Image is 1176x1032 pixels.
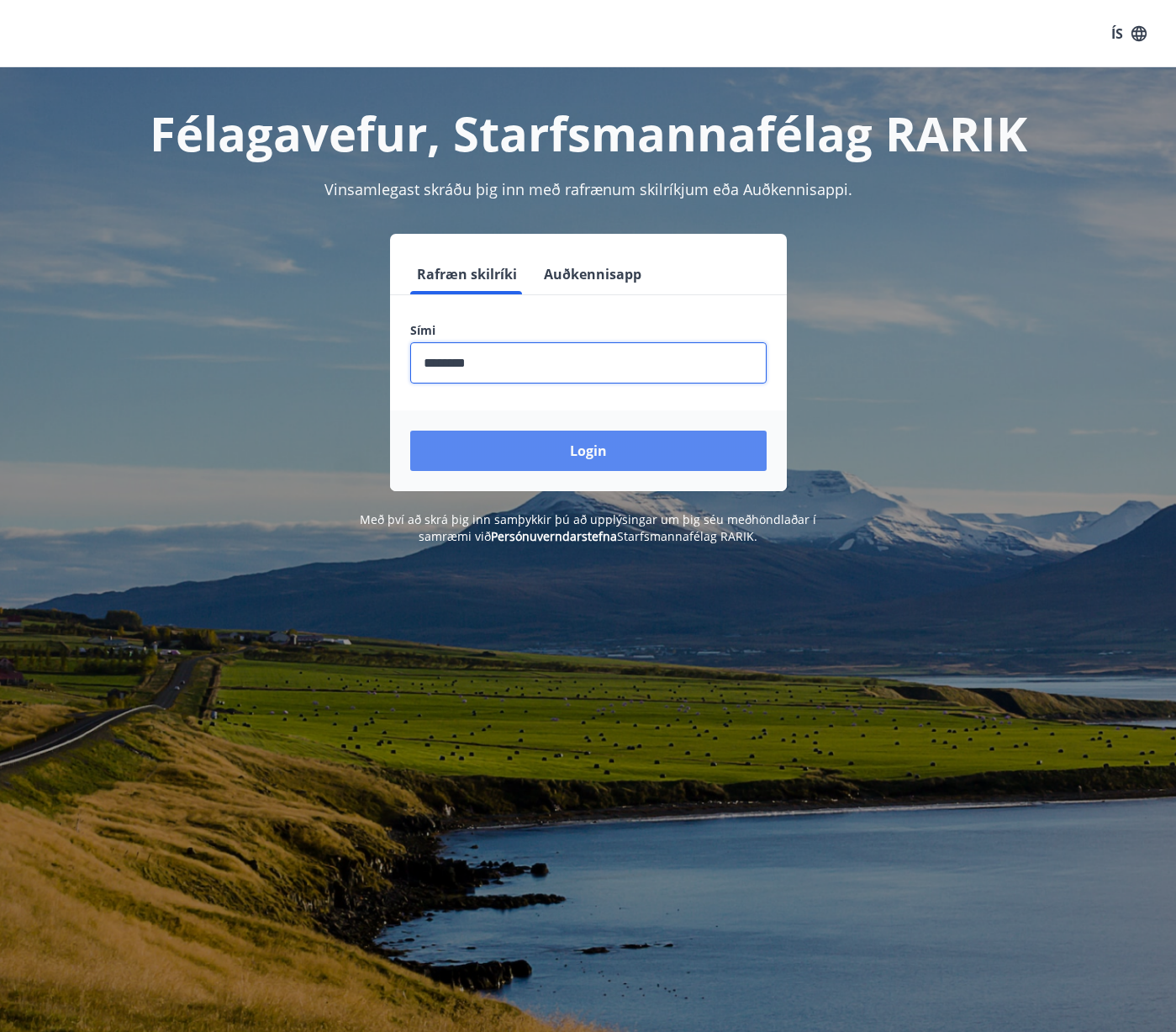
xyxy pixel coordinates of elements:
[410,322,767,339] label: Sími
[537,254,648,294] button: Auðkennisapp
[1102,19,1156,49] button: ÍS
[410,431,767,471] button: Login
[491,528,617,544] a: Persónuverndarstefna
[360,511,816,544] span: Með því að skrá þig inn samþykkir þú að upplýsingar um þig séu meðhöndlaðar í samræmi við Starfsm...
[20,101,1156,165] h1: Félagavefur, Starfsmannafélag RARIK
[410,254,524,294] button: Rafræn skilríki
[324,179,852,199] span: Vinsamlegast skráðu þig inn með rafrænum skilríkjum eða Auðkennisappi.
